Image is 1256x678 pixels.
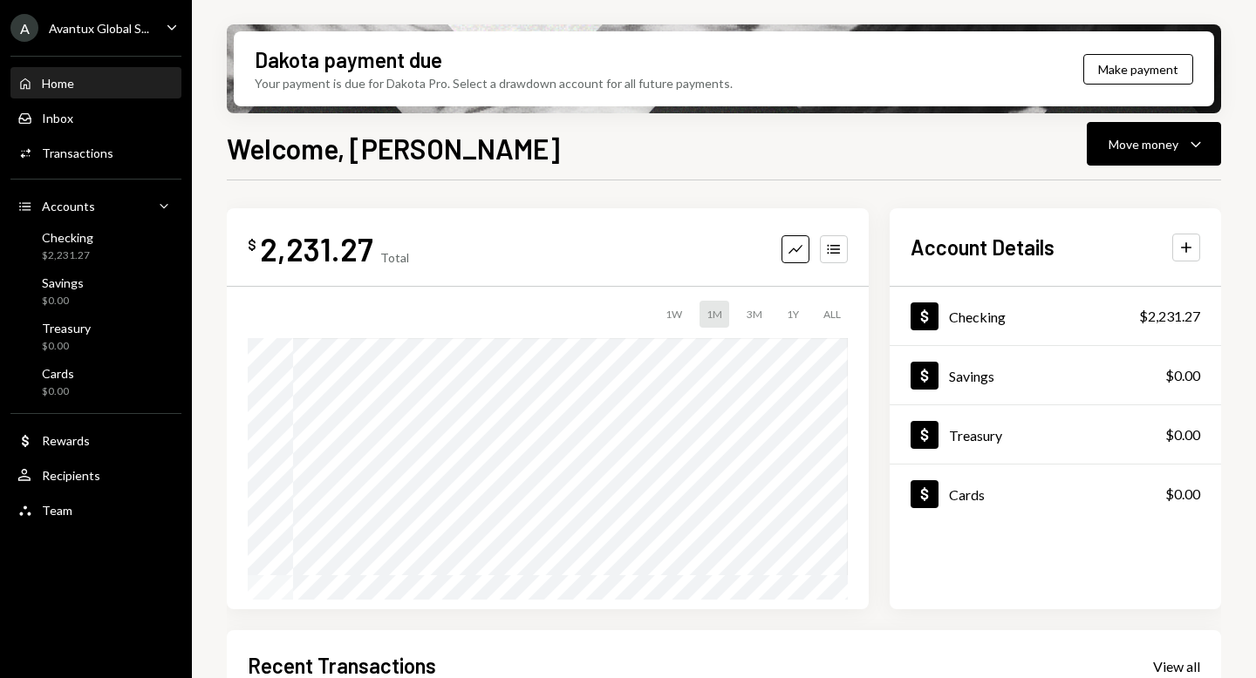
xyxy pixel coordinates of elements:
div: $0.00 [1165,365,1200,386]
h1: Welcome, [PERSON_NAME] [227,131,560,166]
a: Treasury$0.00 [890,405,1221,464]
div: Treasury [42,321,91,336]
div: Avantux Global S... [49,21,149,36]
div: Savings [42,275,84,290]
div: Savings [949,368,994,384]
div: Move money [1109,135,1178,153]
a: Home [10,67,181,98]
a: Treasury$0.00 [10,315,181,357]
a: Savings$0.00 [10,270,181,312]
div: 1W [659,301,689,328]
a: View all [1153,656,1200,675]
a: Checking$2,231.27 [890,287,1221,345]
div: Cards [42,366,74,381]
div: $0.00 [42,339,91,354]
div: Treasury [949,427,1002,444]
div: 2,231.27 [260,229,373,268]
div: $0.00 [1165,424,1200,445]
div: Cards [949,486,985,503]
div: Checking [949,308,1006,325]
button: Move money [1087,122,1221,166]
div: Checking [42,230,93,245]
a: Cards$0.00 [10,361,181,403]
a: Team [10,494,181,525]
div: ALL [816,301,848,328]
a: Cards$0.00 [890,464,1221,523]
div: Home [42,76,74,91]
a: Accounts [10,190,181,221]
div: $2,231.27 [42,248,93,263]
a: Savings$0.00 [890,346,1221,404]
div: Transactions [42,146,113,160]
div: 1Y [780,301,806,328]
a: Checking$2,231.27 [10,225,181,267]
div: Team [42,503,72,518]
div: $0.00 [1165,484,1200,505]
div: Your payment is due for Dakota Pro. Select a drawdown account for all future payments. [255,74,733,92]
div: $2,231.27 [1139,306,1200,327]
div: $ [248,236,256,254]
div: 1M [700,301,729,328]
div: View all [1153,658,1200,675]
a: Transactions [10,137,181,168]
div: A [10,14,38,42]
a: Inbox [10,102,181,133]
div: 3M [740,301,769,328]
h2: Account Details [911,233,1055,261]
a: Rewards [10,424,181,456]
div: Dakota payment due [255,45,442,74]
div: Rewards [42,433,90,448]
div: $0.00 [42,384,74,399]
button: Make payment [1083,54,1193,85]
div: Inbox [42,111,73,125]
div: Recipients [42,468,100,483]
div: Accounts [42,199,95,214]
a: Recipients [10,459,181,491]
div: $0.00 [42,294,84,308]
div: Total [380,250,409,265]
